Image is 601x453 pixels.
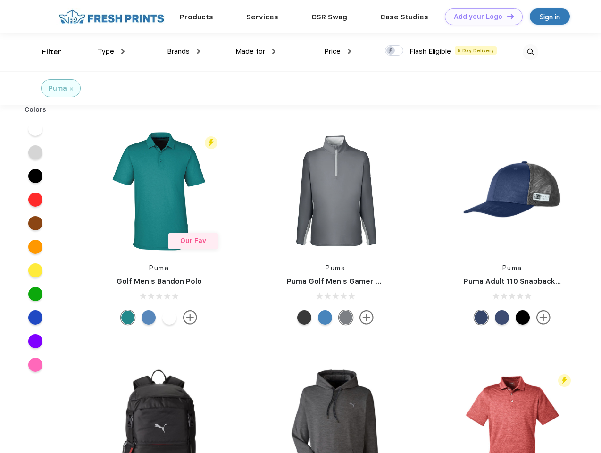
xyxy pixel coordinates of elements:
[540,11,560,22] div: Sign in
[530,8,570,25] a: Sign in
[450,128,575,254] img: func=resize&h=266
[42,47,61,58] div: Filter
[180,13,213,21] a: Products
[516,310,530,325] div: Pma Blk Pma Blk
[409,47,451,56] span: Flash Eligible
[121,310,135,325] div: Green Lagoon
[117,277,202,285] a: Golf Men's Bandon Polo
[558,374,571,387] img: flash_active_toggle.svg
[502,264,522,272] a: Puma
[235,47,265,56] span: Made for
[17,105,54,115] div: Colors
[197,49,200,54] img: dropdown.png
[49,84,67,93] div: Puma
[495,310,509,325] div: Peacoat Qut Shd
[205,136,217,149] img: flash_active_toggle.svg
[98,47,114,56] span: Type
[324,47,341,56] span: Price
[318,310,332,325] div: Bright Cobalt
[183,310,197,325] img: more.svg
[273,128,398,254] img: func=resize&h=266
[297,310,311,325] div: Puma Black
[287,277,436,285] a: Puma Golf Men's Gamer Golf Quarter-Zip
[272,49,275,54] img: dropdown.png
[70,87,73,91] img: filter_cancel.svg
[339,310,353,325] div: Quiet Shade
[523,44,538,60] img: desktop_search.svg
[56,8,167,25] img: fo%20logo%202.webp
[167,47,190,56] span: Brands
[348,49,351,54] img: dropdown.png
[474,310,488,325] div: Peacoat with Qut Shd
[454,13,502,21] div: Add your Logo
[180,237,206,244] span: Our Fav
[507,14,514,19] img: DT
[142,310,156,325] div: Lake Blue
[162,310,176,325] div: Bright White
[96,128,222,254] img: func=resize&h=266
[326,264,345,272] a: Puma
[359,310,374,325] img: more.svg
[455,46,497,55] span: 5 Day Delivery
[246,13,278,21] a: Services
[311,13,347,21] a: CSR Swag
[536,310,551,325] img: more.svg
[149,264,169,272] a: Puma
[121,49,125,54] img: dropdown.png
